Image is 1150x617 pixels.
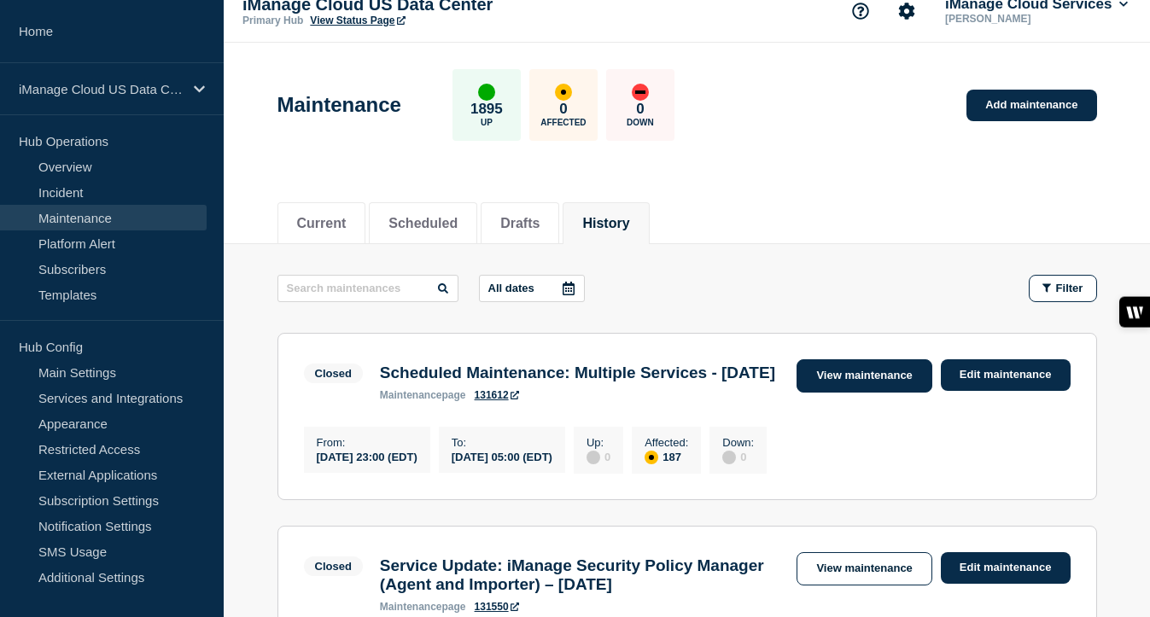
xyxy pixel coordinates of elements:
div: affected [645,451,658,464]
p: All dates [488,282,534,294]
div: Closed [315,367,352,380]
h3: Service Update: iManage Security Policy Manager (Agent and Importer) – [DATE] [380,556,780,594]
div: down [632,84,649,101]
p: Affected : [645,436,688,449]
p: Primary Hub [242,15,303,26]
div: [DATE] 05:00 (EDT) [452,449,552,463]
p: Down : [722,436,754,449]
a: Edit maintenance [941,552,1071,584]
p: Up [481,118,493,127]
span: maintenance [380,601,442,613]
p: Down [627,118,654,127]
p: 0 [636,101,644,118]
p: [PERSON_NAME] [942,13,1119,25]
div: 0 [587,449,610,464]
a: View maintenance [797,359,931,393]
div: affected [555,84,572,101]
button: Filter [1029,275,1097,302]
span: Filter [1056,282,1083,294]
h1: Maintenance [277,93,401,117]
p: page [380,389,466,401]
a: 131550 [475,601,519,613]
a: View maintenance [797,552,931,585]
a: Add maintenance [966,90,1096,121]
div: [DATE] 23:00 (EDT) [317,449,417,463]
p: From : [317,436,417,449]
h3: Scheduled Maintenance: Multiple Services - [DATE] [380,364,775,382]
div: disabled [587,451,600,464]
button: Scheduled [388,216,458,231]
div: Closed [315,560,352,573]
button: Drafts [500,216,540,231]
p: iManage Cloud US Data Center [19,82,183,96]
a: Edit maintenance [941,359,1071,391]
p: Affected [540,118,586,127]
button: All dates [479,275,585,302]
button: Current [297,216,347,231]
div: 0 [722,449,754,464]
div: 187 [645,449,688,464]
p: Up : [587,436,610,449]
a: 131612 [475,389,519,401]
div: up [478,84,495,101]
span: maintenance [380,389,442,401]
button: History [582,216,629,231]
p: page [380,601,466,613]
p: 0 [559,101,567,118]
div: disabled [722,451,736,464]
p: 1895 [470,101,503,118]
a: View Status Page [310,15,405,26]
p: To : [452,436,552,449]
input: Search maintenances [277,275,458,302]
